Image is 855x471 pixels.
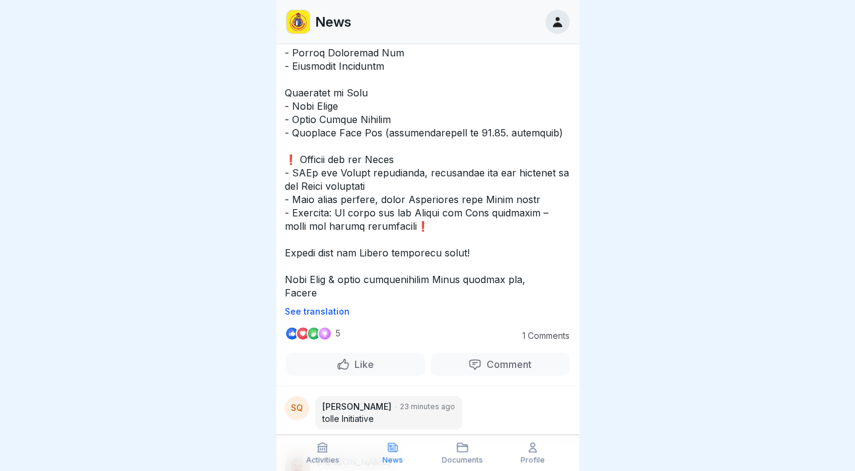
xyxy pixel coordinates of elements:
[382,456,403,464] p: News
[322,413,455,425] p: tolle Initiative
[287,10,310,33] img: loco.jpg
[442,456,483,464] p: Documents
[521,456,545,464] p: Profile
[400,401,455,412] p: 23 minutes ago
[315,14,351,30] p: News
[285,307,571,316] p: See translation
[350,358,374,370] p: Like
[336,329,341,338] p: 5
[285,396,309,420] div: SQ
[322,401,391,413] p: [PERSON_NAME]
[306,456,339,464] p: Activities
[503,331,570,341] p: 1 Comments
[482,358,531,370] p: Comment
